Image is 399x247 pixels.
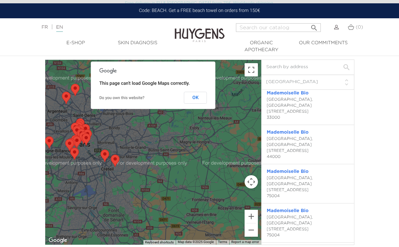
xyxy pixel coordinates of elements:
button: Toggle fullscreen view [245,63,258,76]
a: Open this area in Google Maps (opens a new window) [47,236,69,245]
div: Printemps Haussmann [73,126,81,138]
a: EN [56,25,63,32]
div: La French Beauty [77,129,86,141]
a: FR [42,25,48,30]
img: Google [47,236,69,245]
div: Mademoiselle Bio [74,122,83,134]
div: Mademoiselle Bio [71,123,80,135]
div: Mademoiselle Bio [76,118,85,131]
div: Passion Beauté [70,148,79,160]
span: (0) [356,25,363,30]
div: Mademoiselle Bio [79,132,88,144]
button: Zoom in [245,210,258,223]
div: [GEOGRAPHIC_DATA], [GEOGRAPHIC_DATA] [STREET_ADDRESS] 33000 [267,97,349,121]
span: Map data ©2025 Google [178,240,214,244]
div: [GEOGRAPHIC_DATA], [GEOGRAPHIC_DATA] [STREET_ADDRESS] 75004 [267,214,349,238]
div: Mademoiselle Bio [83,129,92,142]
a: Mademoiselle Bio [267,130,309,135]
div: Mademoiselle Bio [75,120,84,132]
a: Our commitments [293,40,354,47]
button: OK [184,92,207,104]
button: Zoom out [245,223,258,237]
a: Terms (opens in new tab) [218,240,227,244]
a: Report a map error [231,240,259,244]
div: Passion Beauté [45,136,54,149]
div: [GEOGRAPHIC_DATA], [GEOGRAPHIC_DATA] [STREET_ADDRESS] 75004 [267,175,349,199]
a: Do you own this website? [100,95,145,100]
span: This page can't load Google Maps correctly. [100,81,190,86]
i:  [310,22,318,30]
a: Mademoiselle Bio [267,208,309,213]
input: Search [236,23,321,32]
div: Mademoiselle Bio [76,125,84,137]
div: [GEOGRAPHIC_DATA], [GEOGRAPHIC_DATA] [STREET_ADDRESS] 44000 [267,136,349,160]
img: Huygens [175,18,225,43]
div: | [38,23,161,31]
div: Passion Beauté [62,92,71,104]
button: Map camera controls [245,175,258,188]
div: Passion Beauté [111,155,119,167]
div: Mademoiselle Bio [71,135,80,147]
a: E-Shop [45,40,107,47]
a: Mademoiselle Bio [267,169,309,174]
div: Mademoiselle Bio [81,124,90,136]
button: Keyboard shortcuts [145,240,174,245]
div: Passion Beauté [71,84,80,96]
a: Skin Diagnosis [107,40,169,47]
div: Mademoiselle Bio [73,136,81,148]
div: Mademoiselle Bio [65,139,74,151]
input: Search by address [262,60,354,75]
a: Mademoiselle Bio [267,91,309,95]
a: Organic Apothecary [231,40,293,54]
button:  [308,21,320,30]
div: Mademoiselle Bio [82,133,91,146]
div: Passion Beauté [100,150,109,162]
div: Mademoiselle Bio [67,138,75,151]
